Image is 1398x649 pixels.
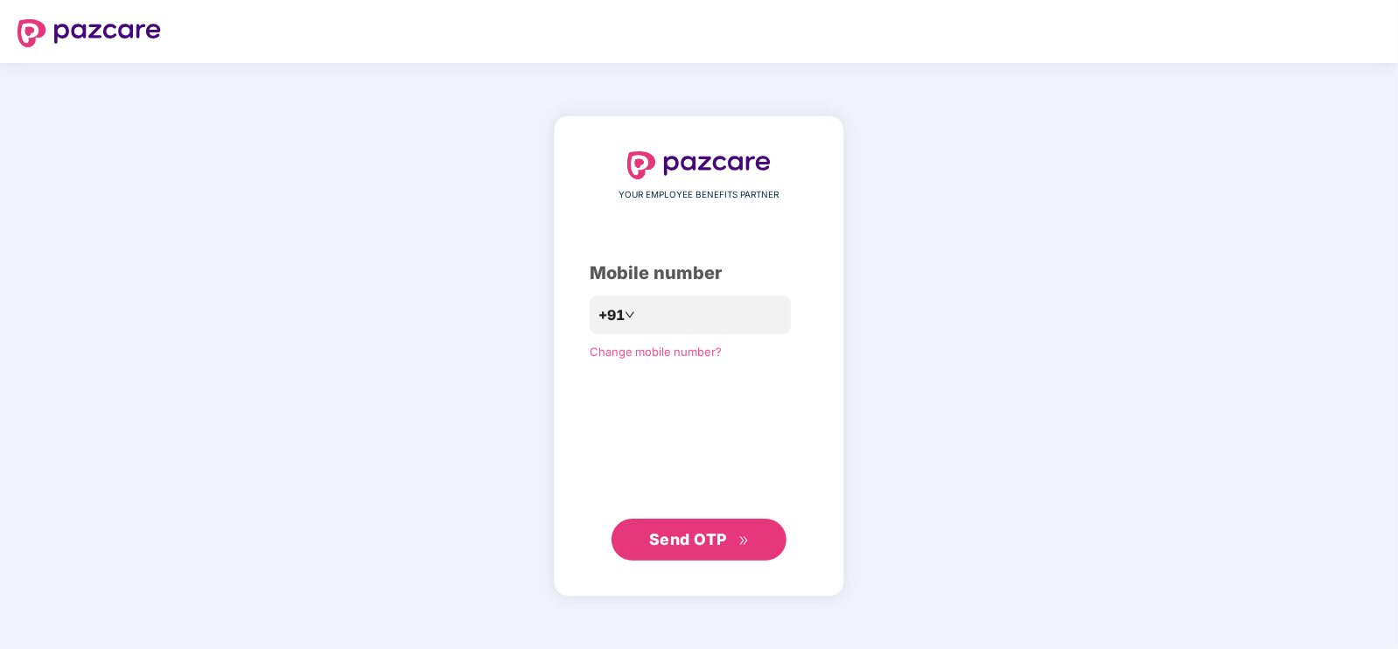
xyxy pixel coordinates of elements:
[590,260,808,287] div: Mobile number
[649,530,727,548] span: Send OTP
[612,519,786,561] button: Send OTPdouble-right
[598,304,625,326] span: +91
[619,188,779,202] span: YOUR EMPLOYEE BENEFITS PARTNER
[625,310,635,320] span: down
[17,19,161,47] img: logo
[738,535,750,547] span: double-right
[590,345,722,359] a: Change mobile number?
[627,151,771,179] img: logo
